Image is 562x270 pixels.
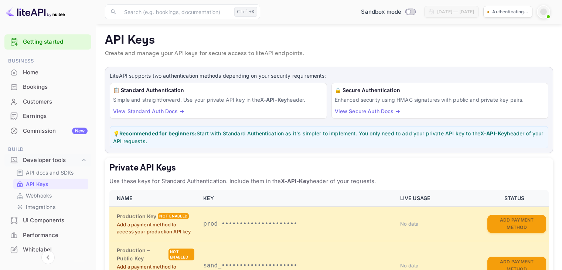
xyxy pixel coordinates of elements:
[13,179,88,189] div: API Keys
[23,156,80,165] div: Developer tools
[105,49,553,58] p: Create and manage your API keys for secure access to liteAPI endpoints.
[113,129,545,145] p: 💡 Start with Standard Authentication as it's simpler to implement. You only need to add your priv...
[23,68,88,77] div: Home
[113,96,324,104] p: Simple and straightforward. Use your private API key in the header.
[117,246,167,263] h6: Production – Public Key
[203,219,391,228] p: prod_•••••••••••••••••••••
[281,178,309,185] strong: X-API-Key
[4,154,91,167] div: Developer tools
[110,72,548,80] p: LiteAPI supports two authentication methods depending on your security requirements:
[203,261,391,270] p: sand_•••••••••••••••••••••
[4,243,91,256] a: Whitelabel
[109,190,199,207] th: NAME
[492,9,528,15] p: Authenticating...
[4,95,91,108] a: Customers
[4,124,91,138] div: CommissionNew
[4,109,91,123] a: Earnings
[487,215,546,233] button: Add Payment Method
[23,231,88,240] div: Performance
[109,162,549,174] h5: Private API Keys
[335,108,400,114] a: View Secure Auth Docs →
[26,180,48,188] p: API Keys
[4,124,91,138] a: CommissionNew
[23,38,88,46] a: Getting started
[6,6,65,18] img: LiteAPI logo
[26,203,55,211] p: Integrations
[4,34,91,50] div: Getting started
[400,263,419,269] span: No data
[109,177,549,186] p: Use these keys for Standard Authentication. Include them in the header of your requests.
[487,262,546,268] a: Add Payment Method
[335,86,545,94] h6: 🔒 Secure Authentication
[113,86,324,94] h6: 📋 Standard Authentication
[4,213,91,227] a: UI Components
[23,98,88,106] div: Customers
[4,95,91,109] div: Customers
[23,112,88,121] div: Earnings
[4,80,91,94] a: Bookings
[335,96,545,104] p: Enhanced security using HMAC signatures with public and private key pairs.
[437,9,474,15] div: [DATE] — [DATE]
[13,190,88,201] div: Webhooks
[26,192,52,199] p: Webhooks
[13,167,88,178] div: API docs and SDKs
[117,221,194,236] p: Add a payment method to access your production API key
[105,33,553,48] p: API Keys
[4,65,91,79] a: Home
[168,249,194,260] div: Not enabled
[16,180,85,188] a: API Keys
[483,190,549,207] th: STATUS
[361,8,401,16] span: Sandbox mode
[16,203,85,211] a: Integrations
[480,130,507,136] strong: X-API-Key
[120,4,231,19] input: Search (e.g. bookings, documentation)
[260,97,287,103] strong: X-API-Key
[23,246,88,254] div: Whitelabel
[16,169,85,176] a: API docs and SDKs
[400,221,419,227] span: No data
[4,65,91,80] div: Home
[4,145,91,153] span: Build
[396,190,483,207] th: LIVE USAGE
[117,212,156,220] h6: Production Key
[23,216,88,225] div: UI Components
[199,190,396,207] th: KEY
[23,127,88,135] div: Commission
[72,128,88,134] div: New
[4,57,91,65] span: Business
[16,192,85,199] a: Webhooks
[119,130,197,136] strong: Recommended for beginners:
[4,213,91,228] div: UI Components
[4,243,91,257] div: Whitelabel
[487,220,546,226] a: Add Payment Method
[113,108,184,114] a: View Standard Auth Docs →
[4,228,91,242] a: Performance
[23,83,88,91] div: Bookings
[158,213,189,219] div: Not enabled
[26,169,74,176] p: API docs and SDKs
[41,251,55,264] button: Collapse navigation
[234,7,257,17] div: Ctrl+K
[358,8,418,16] div: Switch to Production mode
[13,202,88,212] div: Integrations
